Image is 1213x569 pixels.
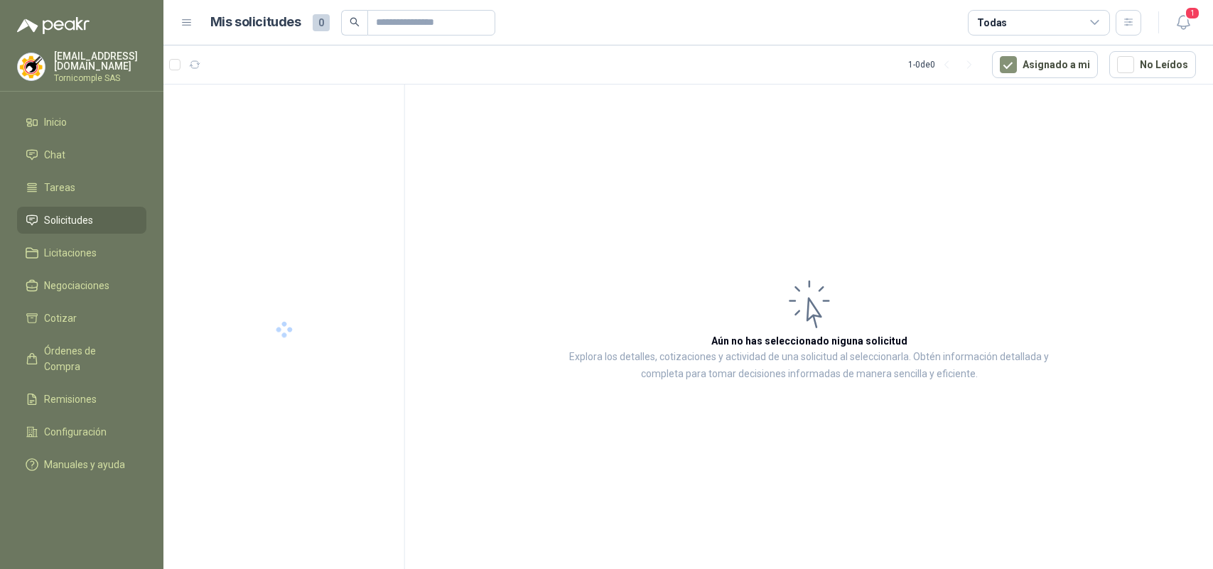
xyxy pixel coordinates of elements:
[17,207,146,234] a: Solicitudes
[44,212,93,228] span: Solicitudes
[977,15,1007,31] div: Todas
[17,141,146,168] a: Chat
[17,451,146,478] a: Manuales y ayuda
[17,272,146,299] a: Negociaciones
[44,180,75,195] span: Tareas
[992,51,1098,78] button: Asignado a mi
[44,114,67,130] span: Inicio
[17,386,146,413] a: Remisiones
[54,51,146,71] p: [EMAIL_ADDRESS][DOMAIN_NAME]
[210,12,301,33] h1: Mis solicitudes
[1170,10,1196,36] button: 1
[18,53,45,80] img: Company Logo
[44,310,77,326] span: Cotizar
[44,457,125,472] span: Manuales y ayuda
[44,278,109,293] span: Negociaciones
[908,53,981,76] div: 1 - 0 de 0
[17,337,146,380] a: Órdenes de Compra
[313,14,330,31] span: 0
[1109,51,1196,78] button: No Leídos
[54,74,146,82] p: Tornicomple SAS
[350,17,360,27] span: search
[1185,6,1200,20] span: 1
[17,239,146,266] a: Licitaciones
[44,343,133,374] span: Órdenes de Compra
[17,174,146,201] a: Tareas
[17,418,146,445] a: Configuración
[711,333,907,349] h3: Aún no has seleccionado niguna solicitud
[44,245,97,261] span: Licitaciones
[17,305,146,332] a: Cotizar
[44,391,97,407] span: Remisiones
[547,349,1071,383] p: Explora los detalles, cotizaciones y actividad de una solicitud al seleccionarla. Obtén informaci...
[44,424,107,440] span: Configuración
[17,109,146,136] a: Inicio
[17,17,90,34] img: Logo peakr
[44,147,65,163] span: Chat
